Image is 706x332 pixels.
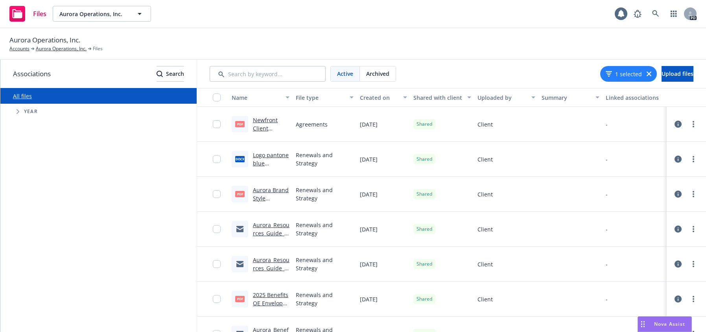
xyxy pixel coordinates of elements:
[33,11,46,17] span: Files
[253,221,289,253] a: Aurora_Resources_Guide_2025_FINAL.idml
[606,190,608,198] div: -
[213,120,221,128] input: Toggle Row Selected
[360,225,378,233] span: [DATE]
[648,6,664,22] a: Search
[13,92,32,100] a: All files
[157,66,184,81] div: Search
[606,295,608,303] div: -
[538,88,603,107] button: Summary
[360,260,378,268] span: [DATE]
[477,190,493,198] span: Client
[296,221,354,237] span: Renewals and Strategy
[36,45,87,52] a: Aurora Operations, Inc.
[13,69,51,79] span: Associations
[606,260,608,268] div: -
[296,120,328,128] span: Agreements
[360,190,378,198] span: [DATE]
[360,295,378,303] span: [DATE]
[296,291,354,307] span: Renewals and Strategy
[417,121,432,128] span: Shared
[337,70,353,78] span: Active
[654,321,685,327] span: Nova Assist
[360,120,378,128] span: [DATE]
[417,191,432,198] span: Shared
[638,317,648,332] div: Drag to move
[606,70,642,78] button: 1 selected
[59,10,127,18] span: Aurora Operations, Inc.
[213,225,221,233] input: Toggle Row Selected
[477,225,493,233] span: Client
[603,88,667,107] button: Linked associations
[296,94,345,102] div: File type
[213,190,221,198] input: Toggle Row Selected
[410,88,474,107] button: Shared with client
[413,94,463,102] div: Shared with client
[477,260,493,268] span: Client
[296,256,354,272] span: Renewals and Strategy
[293,88,357,107] button: File type
[235,156,245,162] span: docx
[253,116,284,165] a: Newfront Client Services Order Form Aurora [DATE].pdf
[417,295,432,303] span: Shared
[0,104,197,119] div: Tree Example
[477,94,527,102] div: Uploaded by
[93,45,103,52] span: Files
[213,94,221,101] input: Select all
[606,120,608,128] div: -
[417,226,432,233] span: Shared
[360,155,378,163] span: [DATE]
[213,260,221,268] input: Toggle Row Selected
[689,189,698,199] a: more
[360,94,398,102] div: Created on
[235,191,245,197] span: pdf
[9,45,29,52] a: Accounts
[235,296,245,302] span: pdf
[542,94,591,102] div: Summary
[210,66,326,82] input: Search by keyword...
[157,66,184,82] button: SearchSearch
[662,70,693,77] span: Upload files
[53,6,151,22] button: Aurora Operations, Inc.
[417,156,432,163] span: Shared
[606,94,664,102] div: Linked associations
[229,88,293,107] button: Name
[296,186,354,202] span: Renewals and Strategy
[630,6,645,22] a: Report a Bug
[477,155,493,163] span: Client
[157,71,163,77] svg: Search
[606,155,608,163] div: -
[662,66,693,82] button: Upload files
[24,109,38,114] span: Year
[666,6,682,22] a: Switch app
[474,88,538,107] button: Uploaded by
[6,3,50,25] a: Files
[689,224,698,234] a: more
[253,151,289,175] a: Logo pantone blue color.docx
[638,316,692,332] button: Nova Assist
[366,70,389,78] span: Archived
[253,186,289,218] a: Aurora Brand Style Guidelines 2024.pdf
[213,155,221,163] input: Toggle Row Selected
[9,35,80,45] span: Aurora Operations, Inc.
[477,295,493,303] span: Client
[606,225,608,233] div: -
[232,94,281,102] div: Name
[689,154,698,164] a: more
[253,291,288,323] a: 2025 Benefits OE Envelope for VO Mailer.pdf
[689,119,698,129] a: more
[689,294,698,304] a: more
[689,259,698,269] a: more
[213,295,221,303] input: Toggle Row Selected
[235,121,245,127] span: pdf
[296,151,354,167] span: Renewals and Strategy
[357,88,410,107] button: Created on
[477,120,493,128] span: Client
[417,260,432,268] span: Shared
[253,256,289,288] a: Aurora_Resources_Guide_2025_FINAL.indd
